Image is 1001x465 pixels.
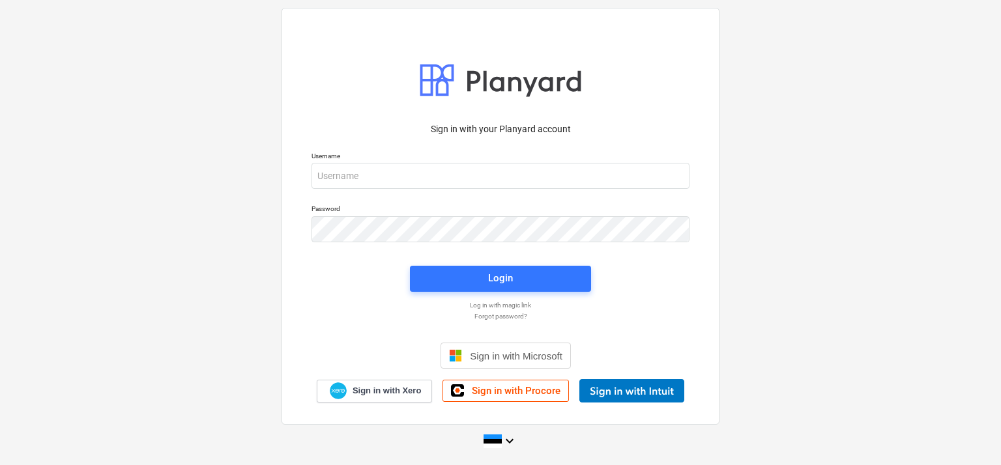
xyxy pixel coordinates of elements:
span: Sign in with Microsoft [470,350,562,361]
a: Log in with magic link [305,301,696,309]
span: Sign in with Xero [353,385,421,397]
div: Login [488,270,513,287]
img: Microsoft logo [449,349,462,362]
a: Forgot password? [305,312,696,320]
a: Sign in with Xero [317,380,433,402]
input: Username [312,163,689,189]
p: Sign in with your Planyard account [312,122,689,136]
a: Sign in with Procore [442,380,569,402]
span: Sign in with Procore [472,385,560,397]
p: Username [312,152,689,163]
img: Xero logo [330,382,347,400]
p: Password [312,204,689,216]
i: keyboard_arrow_down [502,433,517,449]
button: Login [410,266,591,292]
